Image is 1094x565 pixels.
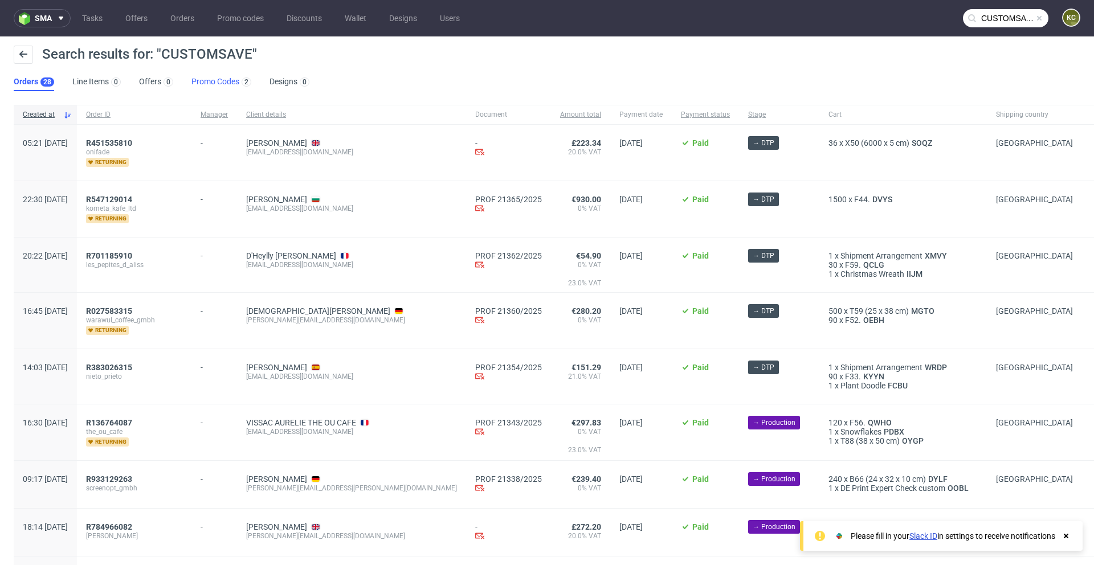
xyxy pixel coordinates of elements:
a: IIJM [904,269,925,279]
span: returning [86,214,129,223]
div: x [828,474,978,484]
a: Designs0 [270,73,309,91]
span: 500 [828,306,842,316]
a: SOQZ [909,138,934,148]
a: [PERSON_NAME] [246,138,307,148]
a: Offers0 [139,73,173,91]
figcaption: KC [1063,10,1079,26]
div: [PERSON_NAME][EMAIL_ADDRESS][PERSON_NAME][DOMAIN_NAME] [246,484,457,493]
a: Promo codes [210,9,271,27]
span: Shipping country [996,110,1073,120]
a: Promo Codes2 [191,73,251,91]
span: returning [86,326,129,335]
a: Orders28 [14,73,54,91]
div: - [201,470,228,484]
span: 23.0% VAT [560,279,601,297]
a: Discounts [280,9,329,27]
span: [GEOGRAPHIC_DATA] [996,195,1073,204]
span: 30 [828,260,838,269]
span: [GEOGRAPHIC_DATA] [996,251,1073,260]
div: x [828,372,978,381]
a: R701185910 [86,251,134,260]
span: Payment status [681,110,730,120]
span: → DTP [753,362,774,372]
a: OYGP [900,436,926,445]
div: x [828,306,978,316]
span: 21.0% VAT [560,372,601,381]
span: X50 (6000 x 5 cm) [845,138,909,148]
a: KYYN [861,372,887,381]
a: [PERSON_NAME] [246,363,307,372]
span: → DTP [753,306,774,316]
span: → DTP [753,138,774,148]
span: 36 [828,138,838,148]
span: Paid [692,363,709,372]
span: Manager [201,110,228,120]
span: les_pepites_d_aliss [86,260,182,269]
a: D'Heylly [PERSON_NAME] [246,251,336,260]
span: Snowflakes [840,427,881,436]
a: VISSAC AURELIE THE OU CAFE [246,418,356,427]
span: 22:30 [DATE] [23,195,68,204]
div: x [828,418,978,427]
span: [DATE] [619,306,643,316]
span: 0% VAT [560,204,601,213]
a: [DEMOGRAPHIC_DATA][PERSON_NAME] [246,306,390,316]
div: x [828,138,978,148]
span: €151.29 [572,363,601,372]
div: x [828,427,978,436]
span: £272.20 [572,522,601,531]
span: [GEOGRAPHIC_DATA] [996,306,1073,316]
span: [DATE] [619,474,643,484]
div: - [201,302,228,316]
a: WRDP [922,363,949,372]
span: Cart [828,110,978,120]
span: DE Print Expert Check custom [840,484,945,493]
span: → DTP [753,251,774,261]
span: FCBU [885,381,910,390]
span: DYLF [926,474,950,484]
span: 120 [828,418,842,427]
div: [EMAIL_ADDRESS][DOMAIN_NAME] [246,148,457,157]
a: PROF 21362/2025 [475,251,542,260]
span: R547129014 [86,195,132,204]
span: Order ID [86,110,182,120]
span: sma [35,14,52,22]
span: MGTO [909,306,937,316]
span: €54.90 [576,251,601,260]
span: [DATE] [619,363,643,372]
div: - [475,138,542,158]
span: F44. [854,195,870,204]
span: F33. [845,372,861,381]
span: 90 [828,372,838,381]
a: Users [433,9,467,27]
span: 16:30 [DATE] [23,418,68,427]
a: PROF 21343/2025 [475,418,542,427]
span: kometa_kafe_ltd [86,204,182,213]
a: DVYS [870,195,895,204]
span: F56. [850,418,866,427]
div: - [201,358,228,372]
span: 09:17 [DATE] [23,474,68,484]
span: Shipment Arrangement [840,363,922,372]
span: nieto_prieto [86,372,182,381]
span: €297.83 [572,418,601,427]
a: R547129014 [86,195,134,204]
a: Wallet [338,9,373,27]
div: [EMAIL_ADDRESS][DOMAIN_NAME] [246,260,457,269]
div: x [828,316,978,325]
a: [PERSON_NAME] [246,195,307,204]
span: [GEOGRAPHIC_DATA] [996,363,1073,372]
span: 20.0% VAT [560,148,601,157]
span: Payment date [619,110,663,120]
div: - [201,134,228,148]
a: OEBH [861,316,887,325]
span: 240 [828,474,842,484]
img: logo [19,12,35,25]
a: R784966082 [86,522,134,531]
div: - [201,413,228,427]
